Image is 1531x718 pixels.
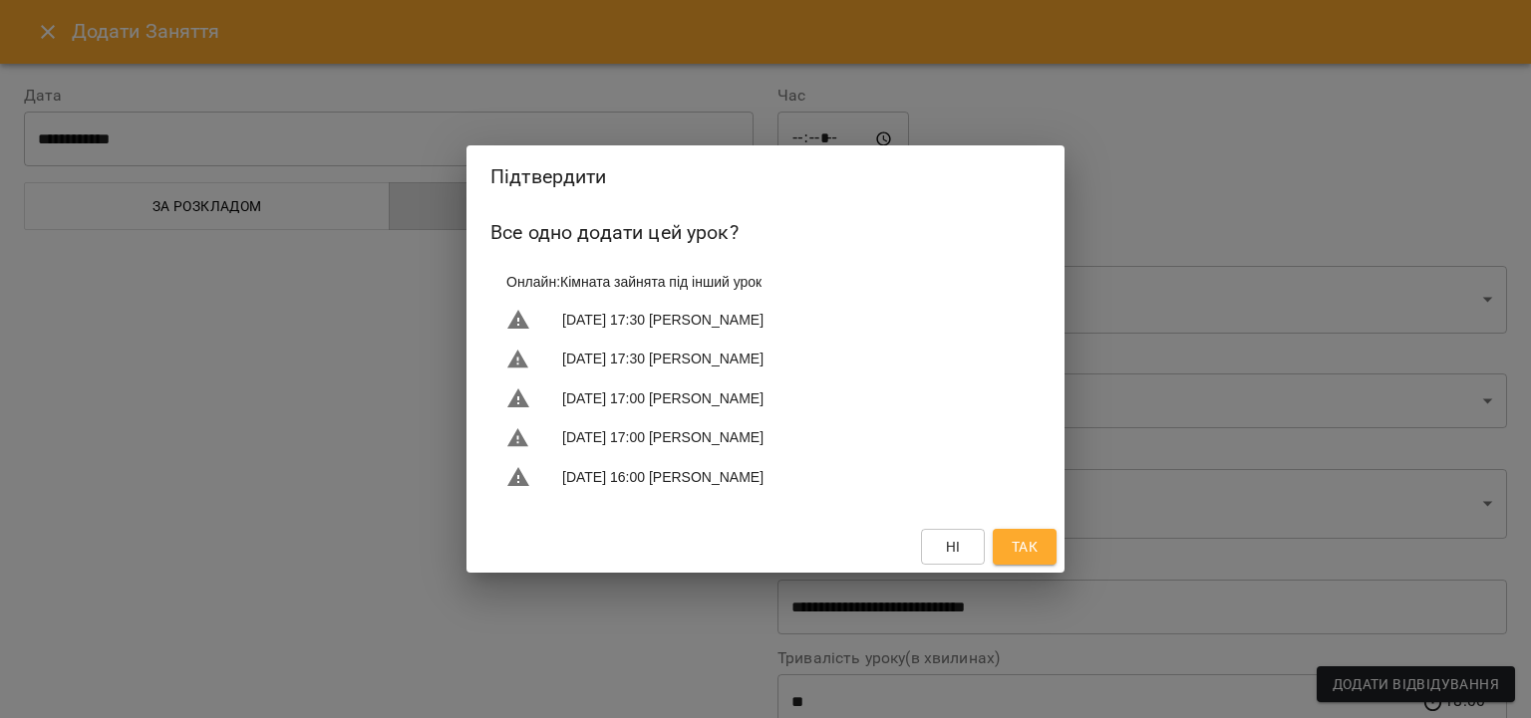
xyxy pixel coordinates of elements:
[490,340,1041,379] li: [DATE] 17:30 [PERSON_NAME]
[490,457,1041,497] li: [DATE] 16:00 [PERSON_NAME]
[490,300,1041,340] li: [DATE] 17:30 [PERSON_NAME]
[1012,535,1038,559] span: Так
[490,217,1041,248] h6: Все одно додати цей урок?
[993,529,1057,565] button: Так
[490,378,1041,418] li: [DATE] 17:00 [PERSON_NAME]
[946,535,961,559] span: Ні
[490,264,1041,300] li: Онлайн : Кімната зайнята під інший урок
[490,161,1041,192] h2: Підтвердити
[490,418,1041,458] li: [DATE] 17:00 [PERSON_NAME]
[921,529,985,565] button: Ні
